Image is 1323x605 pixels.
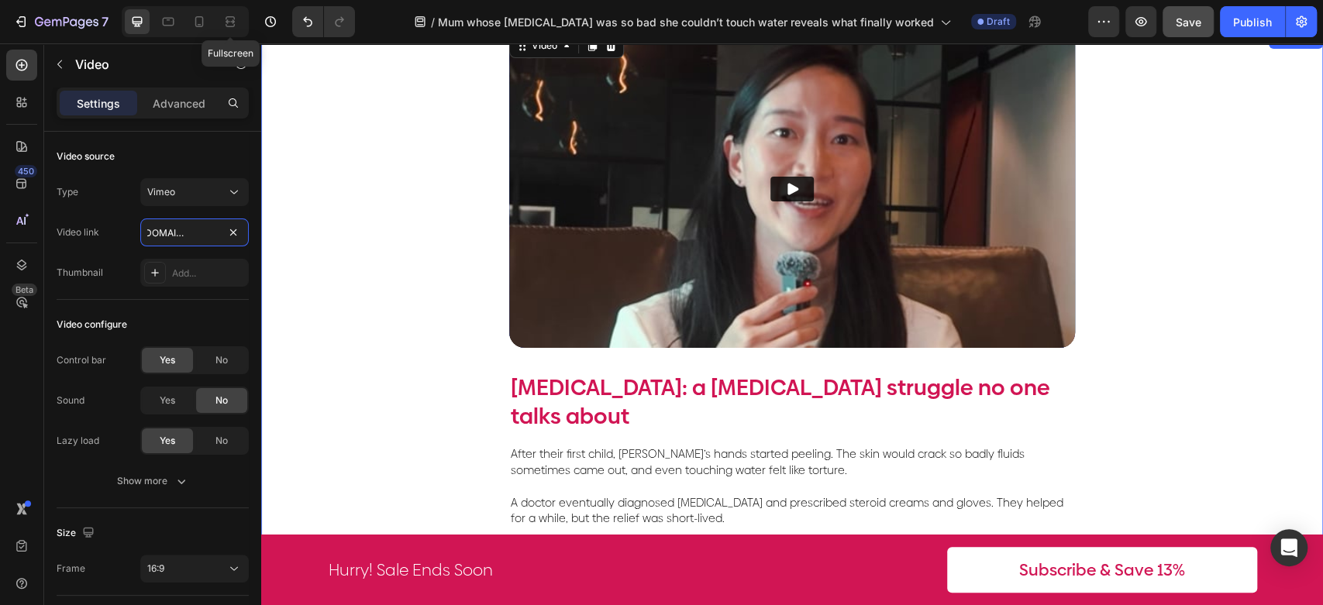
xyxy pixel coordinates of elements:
[250,403,763,435] span: After their first child, [PERSON_NAME]’s hands started peeling. The skin would crack so badly flu...
[431,14,435,30] span: /
[57,150,115,163] div: Video source
[6,6,115,37] button: 7
[215,434,228,448] span: No
[261,43,1323,605] iframe: Design area
[75,55,207,74] p: Video
[250,452,802,483] span: A doctor eventually diagnosed [MEDICAL_DATA] and prescribed steroid creams and gloves. They helpe...
[57,434,99,448] div: Lazy load
[57,353,106,367] div: Control bar
[77,95,120,112] p: Settings
[140,555,249,583] button: 16:9
[1233,14,1272,30] div: Publish
[57,467,249,495] button: Show more
[215,353,228,367] span: No
[147,186,175,198] span: Vimeo
[1176,15,1201,29] span: Save
[987,15,1010,29] span: Draft
[686,504,996,549] a: Subscribe & Save 13%
[102,12,109,31] p: 7
[57,394,84,407] div: Sound
[1270,529,1307,566] div: Open Intercom Messenger
[160,434,175,448] span: Yes
[57,562,85,576] div: Frame
[250,331,812,387] p: [MEDICAL_DATA]: a [MEDICAL_DATA] struggle no one talks about
[758,516,924,537] p: Subscribe & Save 13%
[57,185,78,199] div: Type
[57,225,99,239] div: Video link
[12,284,37,296] div: Beta
[509,133,553,158] button: Play
[57,318,127,332] div: Video configure
[140,178,249,206] button: Vimeo
[1220,6,1285,37] button: Publish
[15,165,37,177] div: 450
[140,218,249,246] input: Insert video url here
[57,523,98,544] div: Size
[57,266,103,280] div: Thumbnail
[117,473,189,489] div: Show more
[153,95,205,112] p: Advanced
[160,353,175,367] span: Yes
[172,266,245,280] div: Add...
[160,394,175,407] span: Yes
[215,394,228,407] span: No
[292,6,355,37] div: Undo/Redo
[438,14,934,30] span: Mum whose [MEDICAL_DATA] was so bad she couldn’t touch water reveals what finally worked
[1163,6,1214,37] button: Save
[147,562,164,574] span: 16:9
